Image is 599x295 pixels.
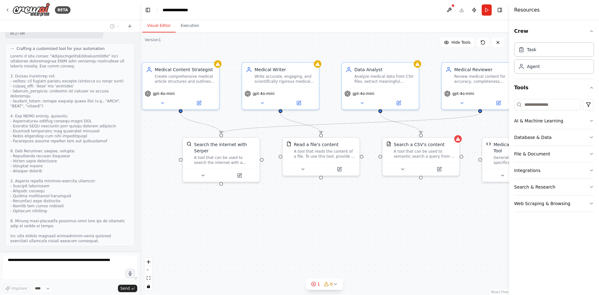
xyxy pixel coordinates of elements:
[153,91,175,96] span: gpt-4o-mini
[294,149,356,159] div: A tool that reads the content of a file. To use this tool, provide a 'file_path' parameter with t...
[2,284,30,293] button: Improve
[514,22,594,40] button: Crew
[491,290,508,294] a: React Flow attribution
[514,179,594,195] button: Search & Research
[394,149,455,159] div: A tool that can be used to semantic search a query from a CSV's content.
[144,258,153,290] div: React Flow controls
[10,31,98,36] div: 08:27 AM
[163,7,194,13] nav: breadcrumb
[330,281,333,287] span: 6
[222,172,257,179] button: Open in side panel
[120,286,130,291] span: Send
[514,79,594,96] button: Tools
[494,155,555,165] div: Generates comprehensive specifications for medical data visualizations including chart type recom...
[481,99,516,107] button: Open in side panel
[486,141,491,146] img: Medical Chart Specification Tool
[353,91,374,96] span: gpt-4o-mini
[144,6,152,14] button: Hide left sidebar
[282,137,360,176] div: FileReadToolRead a file's contentA tool that reads the content of a file. To use this tool, provi...
[421,165,457,173] button: Open in side panel
[145,37,161,42] div: Version 1
[386,141,391,146] img: CSVSearchTool
[218,113,483,134] g: Edge from 2b0d6ef0-b601-4375-a0d0-2bf5c6b6562b to dd108cdf-457a-499e-9029-f41f0e5e6750
[441,62,519,110] div: Medical ReviewerReview medical content for accuracy, completeness, regulatory compliance, and adh...
[194,141,256,154] div: Search the internet with Serper
[514,162,594,179] button: Integrations
[118,285,137,292] button: Send
[178,113,224,134] g: Edge from a121d32a-b6ba-4233-bd51-5d8a84cb6b10 to dd108cdf-457a-499e-9029-f41f0e5e6750
[181,99,217,107] button: Open in side panel
[454,74,515,84] div: Review medical content for accuracy, completeness, regulatory compliance, and adherence to medica...
[281,99,316,107] button: Open in side panel
[514,195,594,212] button: Web Scraping & Browsing
[182,137,260,182] div: SerperDevToolSearch the internet with SerperA tool that can be used to search the internet with a...
[454,66,515,73] div: Medical Reviewer
[354,66,415,73] div: Data Analyst
[527,63,540,70] div: Agent
[495,6,504,14] button: Hide right sidebar
[12,286,27,291] span: Improve
[12,3,50,17] img: Logo
[322,165,357,173] button: Open in side panel
[514,113,594,129] button: AI & Machine Learning
[482,137,560,182] div: Medical Chart Specification ToolMedical Chart Specification ToolGenerates comprehensive specifica...
[144,274,153,282] button: fit view
[125,22,135,30] button: Start a new chat
[125,269,135,278] button: Click to speak your automation idea
[381,99,416,107] button: Open in side panel
[144,266,153,274] button: zoom out
[144,258,153,266] button: zoom in
[514,40,594,79] div: Crew
[155,74,215,84] div: Create comprehensive medical article structures and outlines that ensure scientific accuracy, log...
[514,6,540,14] h4: Resources
[514,96,594,217] div: Tools
[17,46,105,51] span: Crafting a customized tool for your automation
[286,141,291,146] img: FileReadTool
[451,40,470,45] span: Hide Tools
[107,22,122,30] button: Switch to previous chat
[194,155,256,165] div: A tool that can be used to search the internet with a search_query. Supports different search typ...
[527,47,536,53] div: Task
[514,146,594,162] button: File & Document
[382,137,460,176] div: CSVSearchToolSearch a CSV's contentA tool that can be used to semantic search a query from a CSV'...
[514,129,594,145] button: Database & Data
[317,281,320,287] span: 1
[255,74,315,84] div: Write accurate, engaging, and scientifically rigorous medical content about {article_topic}, inco...
[306,278,343,290] button: 16
[142,62,220,110] div: Medical Content StrategistCreate comprehensive medical article structures and outlines that ensur...
[452,91,474,96] span: gpt-4o-mini
[142,19,176,32] button: Visual Editor
[341,62,419,110] div: Data AnalystAnalyze medical data from CSV files, extract meaningful insights, identify trends, an...
[294,141,338,148] div: Read a file's content
[55,6,71,14] div: BETA
[176,19,204,32] button: Execution
[440,37,474,47] button: Hide Tools
[241,62,319,110] div: Medical WriterWrite accurate, engaging, and scientifically rigorous medical content about {articl...
[10,54,129,243] div: Loremi d sita consec "AdipiscIngelitsEddoeiusmOdte" inci utlaboree doloremagnaa ENIM adm veniamqu...
[277,113,324,134] g: Edge from 077605ae-3420-448b-8c16-f5acd6a91f55 to 582a00b3-1c54-4e65-aa0d-922d426b78ed
[394,141,445,148] div: Search a CSV's content
[255,66,315,73] div: Medical Writer
[155,66,215,73] div: Medical Content Strategist
[253,91,275,96] span: gpt-4o-mini
[377,113,424,134] g: Edge from 4847d8a6-2b7f-444d-9d0b-392c25944e19 to 0a648c2a-a59b-413c-b3bc-cb7e41240d59
[494,141,555,154] div: Medical Chart Specification Tool
[144,282,153,290] button: toggle interactivity
[354,74,415,84] div: Analyze medical data from CSV files, extract meaningful insights, identify trends, and prepare st...
[187,141,192,146] img: SerperDevTool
